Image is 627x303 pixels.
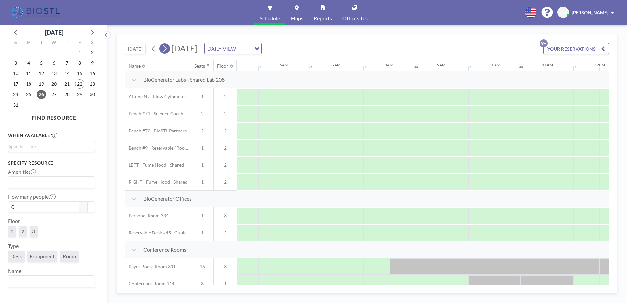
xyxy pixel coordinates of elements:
[8,268,21,274] label: Name
[62,58,71,68] span: Thursday, August 7, 2025
[9,143,91,150] input: Search for option
[88,58,97,68] span: Saturday, August 9, 2025
[238,44,251,53] input: Search for option
[87,201,95,212] button: +
[206,44,237,53] span: DAILY VIEW
[11,90,20,99] span: Sunday, August 24, 2025
[280,62,288,67] div: 6AM
[125,213,169,219] span: Personal Room 334
[88,48,97,57] span: Saturday, August 2, 2025
[50,79,59,89] span: Wednesday, August 20, 2025
[490,62,500,67] div: 10AM
[79,201,87,212] button: -
[62,69,71,78] span: Thursday, August 14, 2025
[332,62,341,67] div: 7AM
[191,281,213,287] span: 8
[8,218,20,224] label: Floor
[143,76,225,83] span: BioGenerator Labs - Shared Lab 208
[60,39,73,47] div: T
[8,276,95,287] div: Search for option
[62,79,71,89] span: Thursday, August 21, 2025
[45,28,63,37] div: [DATE]
[543,43,609,54] button: YOUR RESERVATIONS9+
[75,79,84,89] span: Friday, August 22, 2025
[9,277,91,286] input: Search for option
[86,39,99,47] div: S
[172,43,197,53] span: [DATE]
[143,246,186,253] span: Conference Rooms
[8,177,95,188] div: Search for option
[125,162,184,168] span: LEFT - Fume Hood - Shared
[24,79,33,89] span: Monday, August 18, 2025
[257,65,261,69] div: 30
[8,193,56,200] label: How many people?
[8,243,19,249] label: Type
[125,43,146,54] button: [DATE]
[214,264,237,270] span: 3
[214,94,237,100] span: 2
[191,179,213,185] span: 1
[191,111,213,117] span: 2
[62,90,71,99] span: Thursday, August 28, 2025
[125,145,191,151] span: Bench #9 - Reservable "RoomZilla" Bench
[73,39,86,47] div: F
[191,145,213,151] span: 1
[560,10,566,15] span: AR
[214,179,237,185] span: 2
[10,253,22,260] span: Desk
[10,6,63,19] img: organization-logo
[8,169,36,175] label: Amenities
[30,253,55,260] span: Equipment
[125,128,191,134] span: Bench #72 - BioSTL Partnerships & Apprenticeships Bench
[75,58,84,68] span: Friday, August 8, 2025
[542,62,553,67] div: 11AM
[194,63,205,69] div: Seats
[314,16,332,21] span: Reports
[37,90,46,99] span: Tuesday, August 26, 2025
[414,65,418,69] div: 30
[88,69,97,78] span: Saturday, August 16, 2025
[467,65,471,69] div: 30
[191,94,213,100] span: 1
[37,79,46,89] span: Tuesday, August 19, 2025
[50,69,59,78] span: Wednesday, August 13, 2025
[191,162,213,168] span: 1
[24,58,33,68] span: Monday, August 4, 2025
[24,90,33,99] span: Monday, August 25, 2025
[125,111,191,117] span: Bench #71 - Science Coach - BioSTL Bench
[125,94,191,100] span: Attune NxT Flow Cytometer - Bench #25
[217,63,228,69] div: Floor
[11,100,20,110] span: Sunday, August 31, 2025
[291,16,303,21] span: Maps
[37,58,46,68] span: Tuesday, August 5, 2025
[362,65,366,69] div: 30
[75,48,84,57] span: Friday, August 1, 2025
[63,253,76,260] span: Room
[129,63,141,69] div: Name
[214,281,237,287] span: 1
[50,90,59,99] span: Wednesday, August 27, 2025
[24,69,33,78] span: Monday, August 11, 2025
[385,62,393,67] div: 8AM
[11,58,20,68] span: Sunday, August 3, 2025
[572,10,608,15] span: [PERSON_NAME]
[540,39,548,47] p: 9+
[9,178,91,187] input: Search for option
[191,128,213,134] span: 2
[8,112,100,121] h4: FIND RESOURCE
[214,162,237,168] span: 2
[214,213,237,219] span: 3
[125,281,174,287] span: Conference Room 114
[342,16,368,21] span: Other sites
[10,39,22,47] div: S
[191,213,213,219] span: 1
[32,228,35,235] span: 3
[191,230,213,236] span: 1
[143,195,192,202] span: BioGenerator Offices
[88,90,97,99] span: Saturday, August 30, 2025
[11,69,20,78] span: Sunday, August 10, 2025
[10,228,13,235] span: 1
[125,179,188,185] span: RIGHT - Fume Hood - Shared
[11,79,20,89] span: Sunday, August 17, 2025
[8,141,95,151] div: Search for option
